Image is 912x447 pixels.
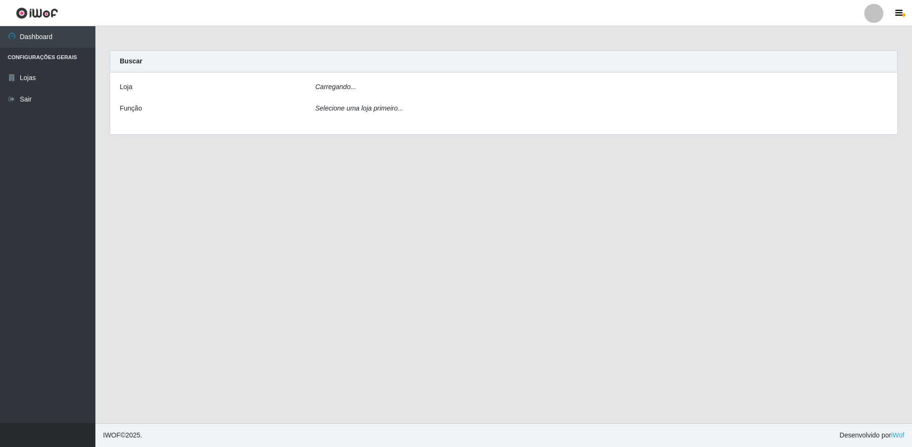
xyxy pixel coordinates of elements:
a: iWof [891,431,904,439]
i: Carregando... [315,83,356,91]
strong: Buscar [120,57,142,65]
i: Selecione uma loja primeiro... [315,104,403,112]
img: CoreUI Logo [16,7,58,19]
label: Função [120,103,142,113]
label: Loja [120,82,132,92]
span: © 2025 . [103,430,142,440]
span: Desenvolvido por [839,430,904,440]
span: IWOF [103,431,121,439]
